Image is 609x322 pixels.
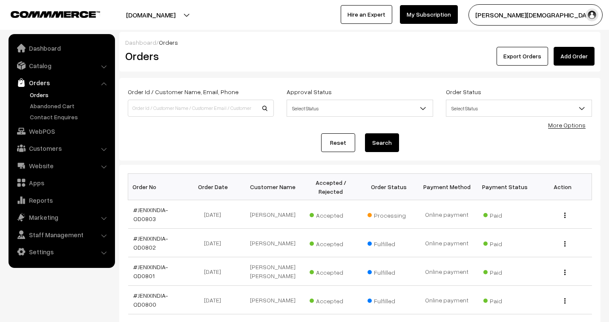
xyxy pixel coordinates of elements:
[11,11,100,17] img: COMMMERCE
[365,133,399,152] button: Search
[341,5,392,24] a: Hire an Expert
[287,100,433,117] span: Select Status
[244,200,302,229] td: [PERSON_NAME]
[28,112,112,121] a: Contact Enquires
[368,209,410,220] span: Processing
[468,4,603,26] button: [PERSON_NAME][DEMOGRAPHIC_DATA]
[368,294,410,305] span: Fulfilled
[400,5,458,24] a: My Subscription
[11,227,112,242] a: Staff Management
[11,175,112,190] a: Apps
[11,75,112,90] a: Orders
[483,237,526,248] span: Paid
[133,235,168,251] a: #JENIXINDIA-OD0802
[128,87,238,96] label: Order Id / Customer Name, Email, Phone
[125,49,273,63] h2: Orders
[287,87,332,96] label: Approval Status
[483,209,526,220] span: Paid
[128,100,274,117] input: Order Id / Customer Name / Customer Email / Customer Phone
[186,229,244,257] td: [DATE]
[11,58,112,73] a: Catalog
[586,9,598,21] img: user
[368,237,410,248] span: Fulfilled
[497,47,548,66] button: Export Orders
[244,174,302,200] th: Customer Name
[11,124,112,139] a: WebPOS
[287,101,432,116] span: Select Status
[96,4,205,26] button: [DOMAIN_NAME]
[186,200,244,229] td: [DATE]
[133,292,168,308] a: #JENIXINDIA-OD0800
[418,174,476,200] th: Payment Method
[476,174,534,200] th: Payment Status
[186,174,244,200] th: Order Date
[11,210,112,225] a: Marketing
[534,174,592,200] th: Action
[418,257,476,286] td: Online payment
[11,193,112,208] a: Reports
[244,257,302,286] td: [PERSON_NAME] [PERSON_NAME]
[159,39,178,46] span: Orders
[310,294,352,305] span: Accepted
[564,213,566,218] img: Menu
[368,266,410,277] span: Fulfilled
[310,237,352,248] span: Accepted
[128,174,186,200] th: Order No
[483,266,526,277] span: Paid
[446,87,481,96] label: Order Status
[564,241,566,247] img: Menu
[310,266,352,277] span: Accepted
[11,141,112,156] a: Customers
[11,158,112,173] a: Website
[564,270,566,275] img: Menu
[564,298,566,304] img: Menu
[186,257,244,286] td: [DATE]
[186,286,244,314] td: [DATE]
[418,229,476,257] td: Online payment
[133,206,168,222] a: #JENIXINDIA-OD0803
[446,101,592,116] span: Select Status
[11,244,112,259] a: Settings
[11,9,85,19] a: COMMMERCE
[244,286,302,314] td: [PERSON_NAME]
[133,263,168,279] a: #JENIXINDIA-OD0801
[548,121,586,129] a: More Options
[418,200,476,229] td: Online payment
[321,133,355,152] a: Reset
[244,229,302,257] td: [PERSON_NAME]
[418,286,476,314] td: Online payment
[446,100,592,117] span: Select Status
[302,174,360,200] th: Accepted / Rejected
[554,47,595,66] a: Add Order
[28,101,112,110] a: Abandoned Cart
[125,39,156,46] a: Dashboard
[28,90,112,99] a: Orders
[125,38,595,47] div: /
[360,174,418,200] th: Order Status
[11,40,112,56] a: Dashboard
[483,294,526,305] span: Paid
[310,209,352,220] span: Accepted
